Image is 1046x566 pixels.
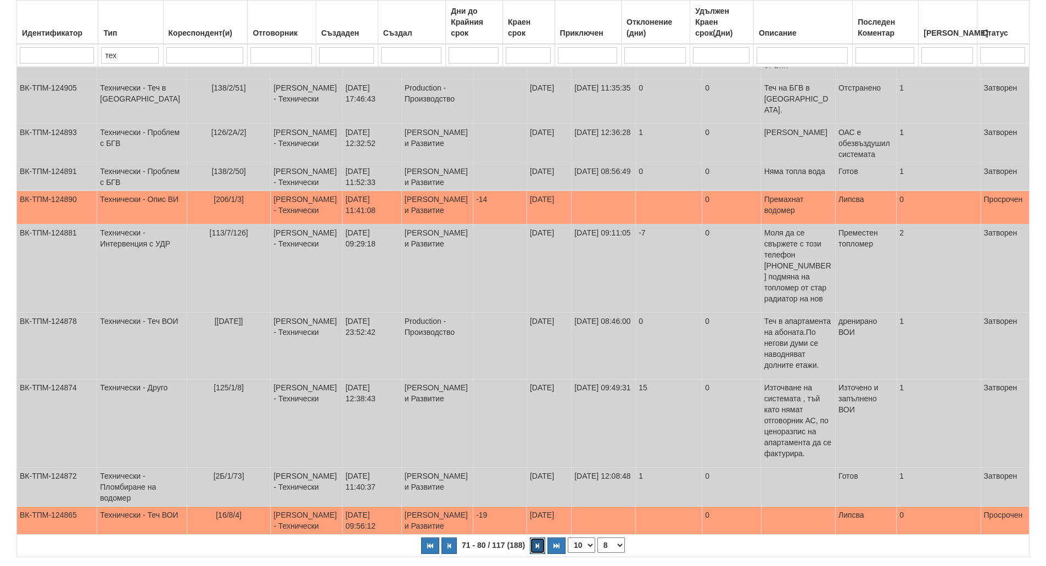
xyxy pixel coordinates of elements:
p: Премахнат водомер [764,194,832,216]
td: 1 [897,313,981,379]
td: Затворен [981,80,1029,124]
td: [PERSON_NAME] и Развитие [401,191,473,225]
div: Дни до Крайния срок [449,3,500,41]
td: 0 [702,163,761,191]
td: Затворен [981,163,1029,191]
span: Липсва [838,195,864,204]
td: ВК-ТПМ-124891 [17,163,97,191]
th: Удължен Краен срок(Дни): No sort applied, activate to apply an ascending sort [690,1,754,44]
span: -19 [476,511,487,519]
td: Production - Производство [401,313,473,379]
span: ОАС е обезвъздушил системата [838,128,890,159]
p: Моля да се свържете с този телефон [PHONE_NUMBER] подмяна на топломер от стар радиатор на нов [764,227,832,304]
td: [DATE] 09:29:18 [343,225,402,313]
button: Предишна страница [441,537,457,554]
div: Тип [101,25,160,41]
td: Технически - Опис ВИ [97,191,187,225]
td: ВК-ТПМ-124893 [17,124,97,163]
td: [DATE] 11:40:37 [343,468,402,507]
td: ВК-ТПМ-124865 [17,507,97,535]
div: Идентификатор [20,25,95,41]
td: [DATE] 17:46:43 [343,80,402,124]
td: Просрочен [981,191,1029,225]
td: Технически - Друго [97,379,187,468]
td: [PERSON_NAME] - Технически [271,507,343,535]
td: 1 [897,468,981,507]
td: [PERSON_NAME] и Развитие [401,124,473,163]
td: 0 [702,468,761,507]
td: 1 [897,163,981,191]
td: ВК-ТПМ-124872 [17,468,97,507]
td: -7 [636,225,702,313]
th: Създал: No sort applied, activate to apply an ascending sort [378,1,446,44]
p: Няма топла вода [764,166,832,177]
td: [DATE] [527,225,571,313]
td: [PERSON_NAME] - Технически [271,379,343,468]
p: Теч на БГВ в [GEOGRAPHIC_DATA]. [764,82,832,115]
td: [PERSON_NAME] - Технически [271,124,343,163]
th: Отклонение (дни): No sort applied, activate to apply an ascending sort [622,1,690,44]
th: Идентификатор: No sort applied, activate to apply an ascending sort [17,1,98,44]
span: [2Б/1/73] [214,472,244,480]
td: [DATE] [527,507,571,535]
td: 0 [702,191,761,225]
span: Готов [838,167,858,176]
td: [DATE] 09:56:12 [343,507,402,535]
span: [138/2/50] [211,167,245,176]
td: [DATE] [527,313,571,379]
td: Технически - Интервенция с УДР [97,225,187,313]
td: [PERSON_NAME] - Технически [271,313,343,379]
td: [DATE] [527,379,571,468]
th: Тип: No sort applied, activate to apply an ascending sort [98,1,163,44]
th: Статус: No sort applied, activate to apply an ascending sort [977,1,1029,44]
button: Следваща страница [530,537,545,554]
td: 0 [636,80,702,124]
button: Първа страница [421,537,439,554]
td: ВК-ТПМ-124905 [17,80,97,124]
th: Приключен: No sort applied, activate to apply an ascending sort [555,1,622,44]
div: Отклонение (дни) [624,14,687,41]
td: [DATE] [527,191,571,225]
td: 0 [897,191,981,225]
td: [PERSON_NAME] и Развитие [401,163,473,191]
td: [DATE] 12:32:52 [343,124,402,163]
td: [PERSON_NAME] и Развитие [401,379,473,468]
span: [206/1/3] [214,195,244,204]
span: -14 [476,195,487,204]
td: Технически - Теч ВОИ [97,313,187,379]
span: Отстранено [838,83,881,92]
td: [DATE] [527,80,571,124]
td: 0 [702,80,761,124]
select: Страница номер [597,537,625,553]
td: [DATE] 11:41:08 [343,191,402,225]
td: [DATE] [527,124,571,163]
p: Теч в апартамента на абоната.По негови думи се наводняват долните етажи. [764,316,832,371]
span: [125/1/8] [214,383,244,392]
th: Брой Файлове: No sort applied, activate to apply an ascending sort [919,1,977,44]
td: Технически - Теч в [GEOGRAPHIC_DATA] [97,80,187,124]
td: 0 [702,507,761,535]
td: Production - Производство [401,80,473,124]
div: Краен срок [506,14,552,41]
td: Затворен [981,124,1029,163]
th: Краен срок: No sort applied, activate to apply an ascending sort [503,1,555,44]
div: Описание [757,25,849,41]
td: [DATE] 12:38:43 [343,379,402,468]
div: Последен Коментар [855,14,915,41]
td: 0 [702,225,761,313]
td: Затворен [981,468,1029,507]
th: Създаден: No sort applied, activate to apply an ascending sort [316,1,378,44]
td: [PERSON_NAME] и Развитие [401,468,473,507]
td: 0 [702,379,761,468]
button: Последна страница [547,537,566,554]
div: Приключен [558,25,619,41]
td: [DATE] 08:56:49 [572,163,636,191]
td: [DATE] [527,163,571,191]
td: 0 [636,313,702,379]
td: ВК-ТПМ-124878 [17,313,97,379]
th: Последен Коментар: No sort applied, activate to apply an ascending sort [853,1,919,44]
th: Отговорник: No sort applied, activate to apply an ascending sort [248,1,316,44]
td: [DATE] [527,468,571,507]
span: [113/7/126] [210,228,248,237]
span: [126/2А/2] [211,128,247,137]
